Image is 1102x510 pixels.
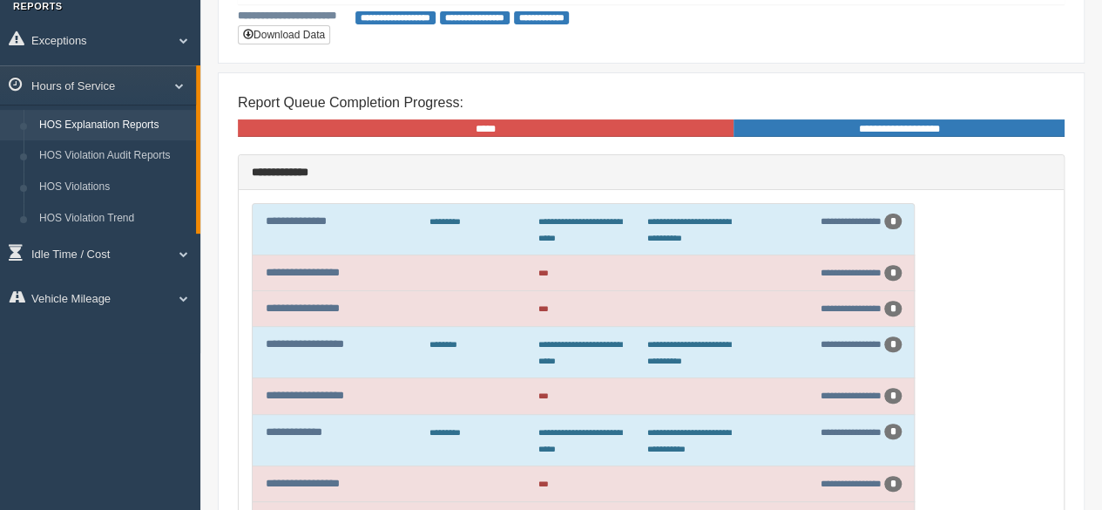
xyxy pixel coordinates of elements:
a: HOS Violations [31,172,196,203]
a: HOS Violation Audit Reports [31,140,196,172]
a: HOS Explanation Reports [31,110,196,141]
a: HOS Violation Trend [31,203,196,235]
button: Download Data [238,25,330,44]
h4: Report Queue Completion Progress: [238,95,1065,111]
